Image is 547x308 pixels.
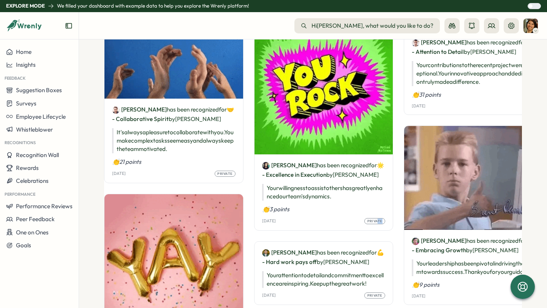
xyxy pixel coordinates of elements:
img: Ethan Lewis [412,237,419,245]
img: Sarah Johnson [523,19,538,33]
span: 🔍 - Attention to Detail [412,39,534,55]
p: [DATE] [412,104,425,108]
span: for [369,162,377,169]
p: has been recognized by [PERSON_NAME] [412,38,535,57]
span: Insights [16,61,36,68]
img: Michael Brown [262,162,270,170]
p: has been recognized by [PERSON_NAME] [112,105,236,124]
p: We filled your dashboard with example data to help you explore the Wrenly platform! [57,3,249,9]
p: [DATE] [262,218,276,223]
img: Ethan Lewis [412,39,419,47]
span: for [519,237,526,244]
span: Whistleblower [16,126,53,133]
button: Expand sidebar [65,22,73,30]
a: Ethan Lewis[PERSON_NAME] [412,237,466,245]
p: [DATE] [112,171,126,176]
a: John Doe[PERSON_NAME] [262,248,317,257]
p: Your contributions to the recent project were exceptional. Your innovative approach and dedicatio... [412,61,535,86]
p: It's always a pleasure to collaborate with you. You make complex tasks seem easy and always keep ... [112,128,236,153]
p: has been recognized by [PERSON_NAME] [412,236,535,255]
span: for [369,249,377,256]
span: Celebrations [16,177,49,184]
span: 🤝 - Collaborative Spirit [112,106,234,123]
p: 👏21 points [112,158,236,166]
img: John Doe [262,249,270,257]
p: 👏9 points [412,281,535,289]
span: Suggestion Boxes [16,86,62,94]
p: 👏3 points [262,205,386,214]
span: 🌱 - Embracing Growth [412,237,534,254]
span: Home [16,48,32,55]
a: Michael Brown[PERSON_NAME] [262,161,317,170]
img: Mia Clark [112,106,120,114]
p: Your leadership has been pivotal in driving the team towards success. Thank you for your guidance! [412,259,535,276]
span: Performance Reviews [16,203,73,210]
p: [DATE] [262,293,276,298]
p: Your willingness to assist others has greatly enhanced our team's dynamics. [262,184,386,201]
span: Recognition Wall [16,151,59,159]
p: Your attention to detail and commitment to excellence are inspiring. Keep up the great work! [262,271,386,288]
img: Recognition Image [255,16,393,154]
span: for [219,106,227,113]
a: Mia Clark[PERSON_NAME] [112,105,167,114]
button: Hi[PERSON_NAME], what would you like to do? [294,18,440,33]
img: Recognition Image [404,126,543,230]
p: Explore Mode [6,3,45,9]
span: Private [367,293,383,298]
span: 🌟 - Excellence in Execution [262,162,384,178]
span: Rewards [16,164,39,171]
span: One on Ones [16,229,49,236]
span: for [519,39,526,46]
a: Ethan Lewis[PERSON_NAME] [412,38,466,47]
span: Surveys [16,100,36,107]
span: Private [217,171,232,176]
span: Goals [16,242,31,249]
p: [DATE] [412,294,425,299]
span: Employee Lifecycle [16,113,66,120]
p: has been recognized by [PERSON_NAME] [262,248,386,267]
p: 👏31 points [412,91,535,99]
p: has been recognized by [PERSON_NAME] [262,160,386,179]
span: Peer Feedback [16,215,55,223]
span: Private [367,218,383,224]
span: Hi [PERSON_NAME] , what would you like to do? [311,22,433,30]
